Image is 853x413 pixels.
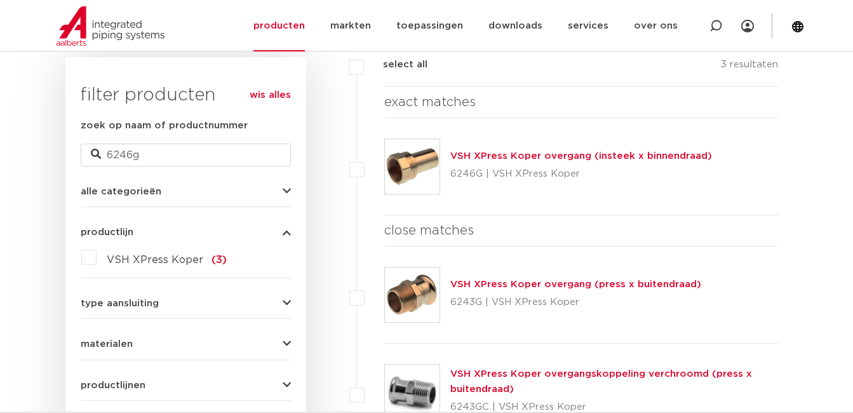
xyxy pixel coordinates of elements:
p: 6243G | VSH XPress Koper [450,292,701,313]
a: VSH XPress Koper overgang (insteek x binnendraad) [450,151,712,161]
button: productlijnen [81,381,291,390]
span: (3) [212,255,227,265]
span: materialen [81,339,133,349]
span: productlijn [81,227,133,237]
h3: filter producten [81,83,291,108]
span: type aansluiting [81,299,159,308]
button: type aansluiting [81,299,291,308]
span: alle categorieën [81,187,161,196]
label: select all [364,57,427,72]
img: Thumbnail for VSH XPress Koper overgang (press x buitendraad) [385,267,440,322]
a: VSH XPress Koper overgangskoppeling verchroomd (press x buitendraad) [450,369,752,394]
label: zoek op naam of productnummer [81,118,248,133]
h4: close matches [384,220,779,241]
a: wis alles [250,88,291,103]
input: zoeken [81,144,291,166]
p: 3 resultaten [721,57,778,77]
span: VSH XPress Koper [107,255,203,265]
a: VSH XPress Koper overgang (press x buitendraad) [450,280,701,289]
button: productlijn [81,227,291,237]
img: Thumbnail for VSH XPress Koper overgang (insteek x binnendraad) [385,139,440,194]
h4: exact matches [384,92,779,112]
span: productlijnen [81,381,145,390]
p: 6246G | VSH XPress Koper [450,164,712,184]
button: alle categorieën [81,187,291,196]
button: materialen [81,339,291,349]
